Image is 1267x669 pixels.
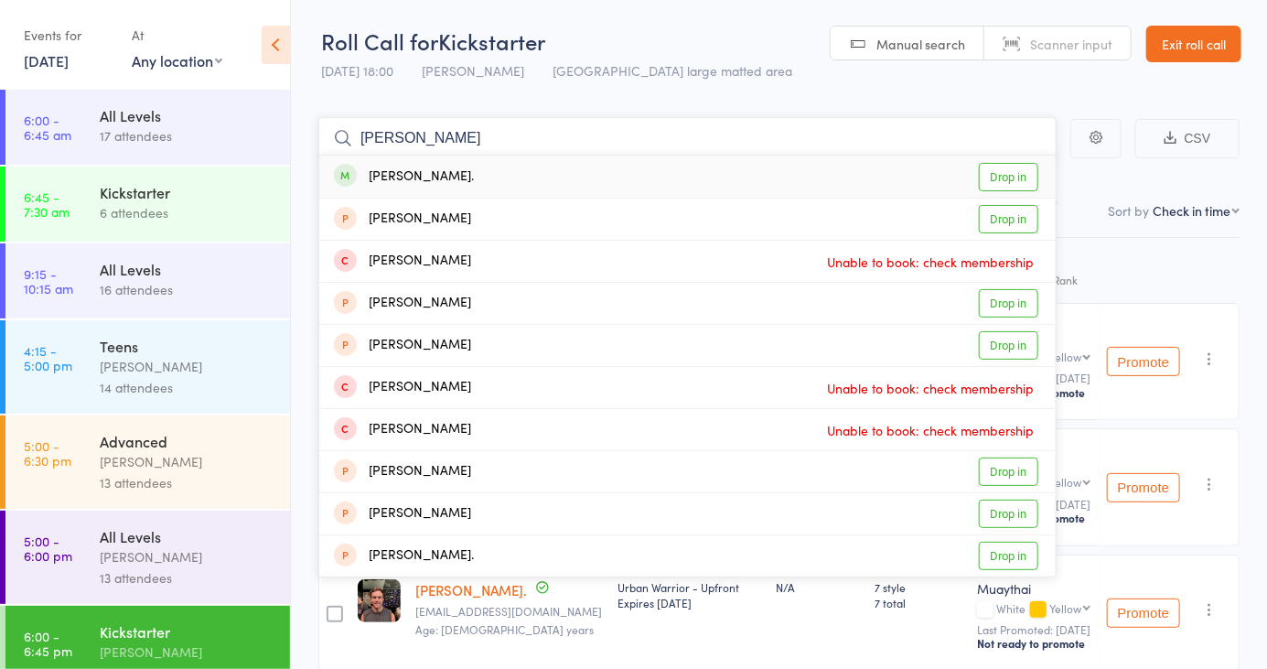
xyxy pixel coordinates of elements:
[1153,201,1230,220] div: Check in time
[24,20,113,50] div: Events for
[24,113,71,142] time: 6:00 - 6:45 am
[977,579,1091,598] div: Muaythai
[979,205,1038,233] a: Drop in
[334,335,471,356] div: [PERSON_NAME]
[1030,35,1112,53] span: Scanner input
[334,167,474,188] div: [PERSON_NAME].
[822,374,1038,402] span: Unable to book: check membership
[1107,347,1180,376] button: Promote
[979,289,1038,318] a: Drop in
[979,500,1038,528] a: Drop in
[100,431,274,451] div: Advanced
[100,642,274,663] div: [PERSON_NAME]
[132,20,222,50] div: At
[1049,351,1081,362] div: Yellow
[321,61,393,80] span: [DATE] 18:00
[100,472,274,493] div: 13 attendees
[100,182,274,202] div: Kickstarter
[776,579,860,595] div: N/A
[1049,602,1081,614] div: Yellow
[334,377,471,398] div: [PERSON_NAME]
[24,189,70,219] time: 6:45 - 7:30 am
[358,579,401,622] img: image1759824530.png
[617,595,761,610] div: Expires [DATE]
[100,259,274,279] div: All Levels
[24,438,71,468] time: 5:00 - 6:30 pm
[24,534,72,563] time: 5:00 - 6:00 pm
[617,579,761,610] div: Urban Warrior - Upfront
[334,251,471,272] div: [PERSON_NAME]
[24,629,72,658] time: 6:00 - 6:45 pm
[1107,599,1180,628] button: Promote
[822,416,1038,444] span: Unable to book: check membership
[334,545,474,566] div: [PERSON_NAME].
[100,621,274,642] div: Kickstarter
[415,580,527,599] a: [PERSON_NAME].
[100,336,274,356] div: Teens
[100,377,274,398] div: 14 attendees
[5,90,290,165] a: 6:00 -6:45 amAll Levels17 attendees
[334,461,471,482] div: [PERSON_NAME]
[415,621,594,637] span: Age: [DEMOGRAPHIC_DATA] years
[334,293,471,314] div: [PERSON_NAME]
[979,458,1038,486] a: Drop in
[132,50,222,70] div: Any location
[334,419,471,440] div: [PERSON_NAME]
[5,243,290,318] a: 9:15 -10:15 amAll Levels16 attendees
[977,602,1091,618] div: White
[1107,473,1180,502] button: Promote
[438,26,545,56] span: Kickstarter
[100,567,274,588] div: 13 attendees
[1135,119,1240,158] button: CSV
[24,50,69,70] a: [DATE]
[415,605,603,618] small: Lachlan.finlay@gmail.com
[100,279,274,300] div: 16 attendees
[5,320,290,414] a: 4:15 -5:00 pmTeens[PERSON_NAME]14 attendees
[876,35,965,53] span: Manual search
[553,61,792,80] span: [GEOGRAPHIC_DATA] large matted area
[334,209,471,230] div: [PERSON_NAME]
[100,202,274,223] div: 6 attendees
[979,542,1038,570] a: Drop in
[24,266,73,296] time: 9:15 - 10:15 am
[100,356,274,377] div: [PERSON_NAME]
[1049,476,1081,488] div: Yellow
[5,167,290,242] a: 6:45 -7:30 amKickstarter6 attendees
[422,61,524,80] span: [PERSON_NAME]
[1108,201,1149,220] label: Sort by
[5,415,290,509] a: 5:00 -6:30 pmAdvanced[PERSON_NAME]13 attendees
[5,511,290,604] a: 5:00 -6:00 pmAll Levels[PERSON_NAME]13 attendees
[979,331,1038,360] a: Drop in
[100,105,274,125] div: All Levels
[875,579,963,595] span: 7 style
[100,546,274,567] div: [PERSON_NAME]
[875,595,963,610] span: 7 total
[822,248,1038,275] span: Unable to book: check membership
[318,117,1057,159] input: Search by name
[977,623,1091,636] small: Last Promoted: [DATE]
[1146,26,1241,62] a: Exit roll call
[321,26,438,56] span: Roll Call for
[100,125,274,146] div: 17 attendees
[100,451,274,472] div: [PERSON_NAME]
[334,503,471,524] div: [PERSON_NAME]
[24,343,72,372] time: 4:15 - 5:00 pm
[100,526,274,546] div: All Levels
[977,636,1091,651] div: Not ready to promote
[979,163,1038,191] a: Drop in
